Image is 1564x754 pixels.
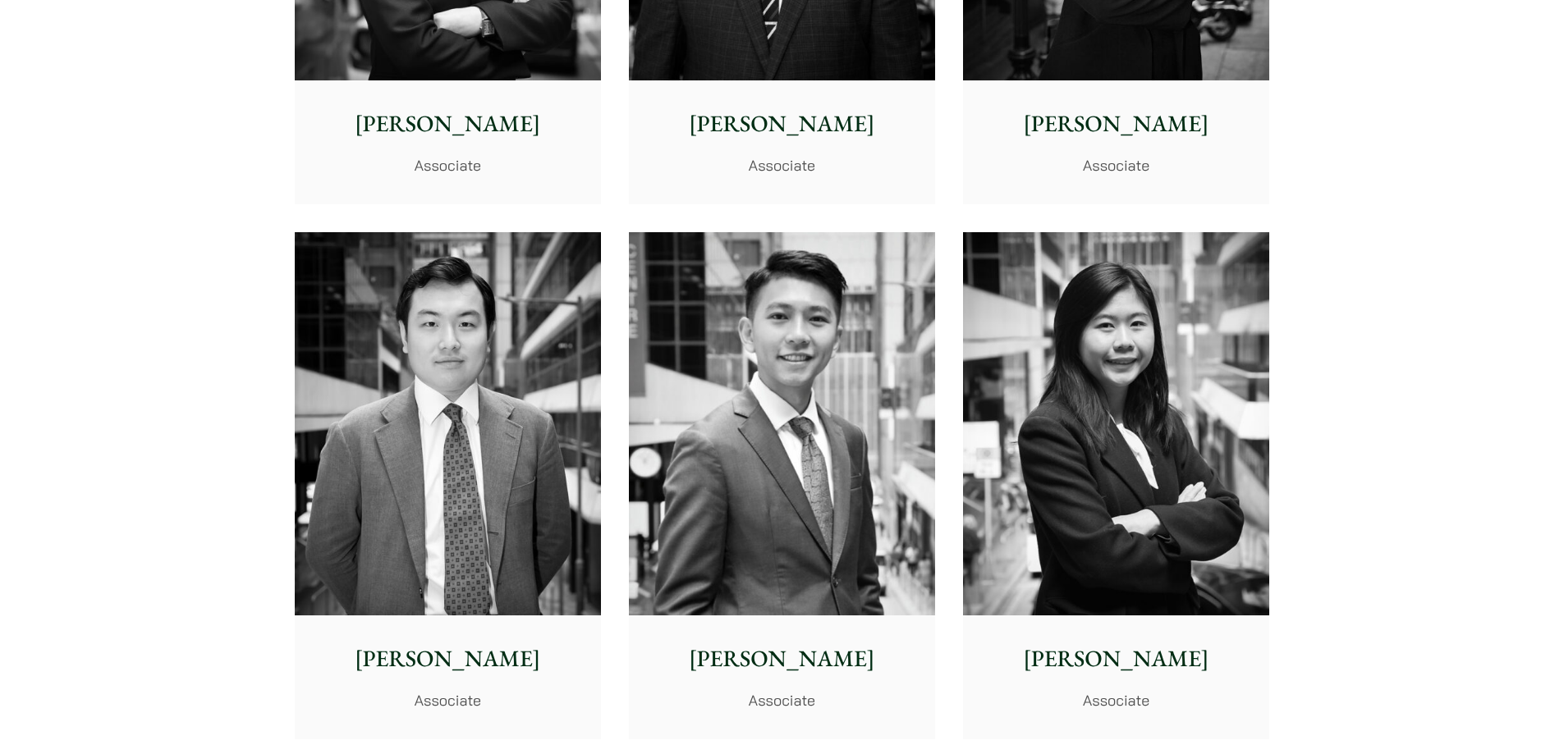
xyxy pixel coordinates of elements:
[642,689,922,711] p: Associate
[295,232,601,739] a: [PERSON_NAME] Associate
[629,232,935,739] a: [PERSON_NAME] Associate
[642,154,922,176] p: Associate
[308,642,588,676] p: [PERSON_NAME]
[308,107,588,141] p: [PERSON_NAME]
[976,642,1256,676] p: [PERSON_NAME]
[642,642,922,676] p: [PERSON_NAME]
[642,107,922,141] p: [PERSON_NAME]
[308,154,588,176] p: Associate
[976,107,1256,141] p: [PERSON_NAME]
[963,232,1269,739] a: [PERSON_NAME] Associate
[976,689,1256,711] p: Associate
[976,154,1256,176] p: Associate
[308,689,588,711] p: Associate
